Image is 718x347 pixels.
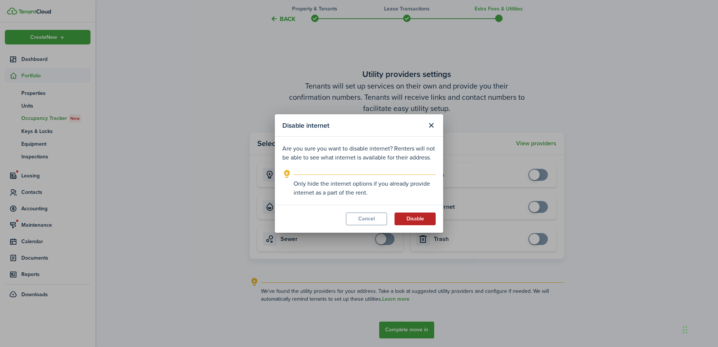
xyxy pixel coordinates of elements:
[425,119,438,132] button: Close modal
[681,311,718,347] iframe: Chat Widget
[282,118,423,133] modal-title: Disable internet
[346,213,387,225] button: Cancel
[395,213,436,225] button: Disable
[282,170,292,179] i: outline
[683,319,687,341] div: Drag
[294,179,436,197] explanation-description: Only hide the internet options if you already provide internet as a part of the rent.
[282,144,436,162] p: Are you sure you want to disable internet? Renters will not be able to see what internet is avail...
